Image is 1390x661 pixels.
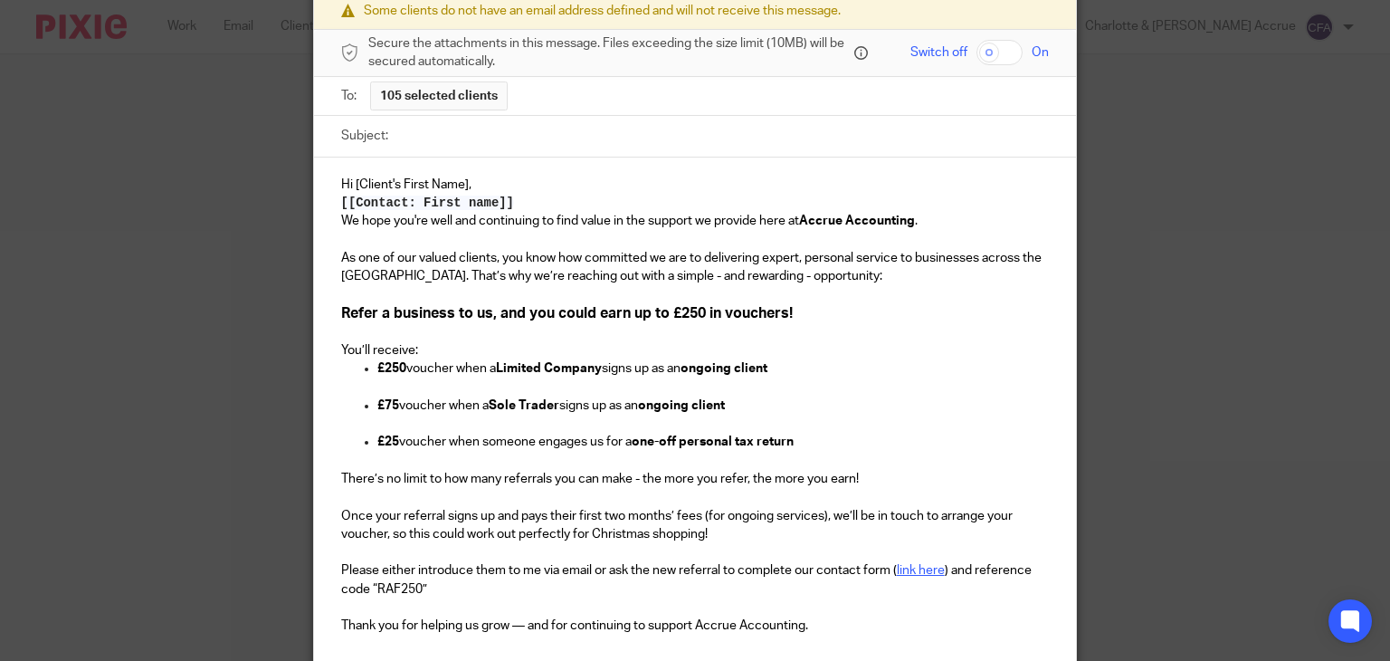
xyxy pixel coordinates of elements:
[406,362,496,375] span: voucher when a
[1032,43,1049,62] span: On
[341,344,418,357] span: You’ll receive:
[341,178,471,191] span: Hi [Client's First Name],
[399,436,632,448] span: voucher when someone engages us for a
[341,127,388,145] label: Subject:
[341,215,799,227] span: We hope you're well and continuing to find value in the support we provide here at
[681,362,767,375] span: ongoing client
[341,252,1044,283] span: As one of our valued clients, you know how committed we are to delivering expert, personal servic...
[910,43,967,62] span: Switch off
[399,399,489,412] span: voucher when a
[341,510,1015,541] span: Once your referral signs up and pays their first two months’ fees (for ongoing services), we’ll b...
[341,473,859,485] span: There’s no limit to how many referrals you can make - the more you refer, the more you earn!
[496,362,602,375] span: Limited Company
[341,196,514,210] span: [[Contact: First name]]
[602,362,681,375] span: signs up as an
[559,399,638,412] span: signs up as an
[380,87,498,105] span: 105 selected clients
[377,436,399,448] span: £25
[341,306,793,321] span: Refer a business to us, and you could earn up to £250 in vouchers!
[489,399,559,412] span: Sole Trader
[897,564,945,577] a: link here
[632,436,794,448] span: one-off personal tax return
[799,215,915,227] span: Accrue Accounting
[377,362,406,375] span: £250
[368,34,850,72] span: Secure the attachments in this message. Files exceeding the size limit (10MB) will be secured aut...
[341,87,361,105] label: To:
[341,564,897,577] span: Please either introduce them to me via email or ask the new referral to complete our contact form (
[341,619,808,632] span: Thank you for helping us grow — and for continuing to support Accrue Accounting.
[377,399,399,412] span: £75
[915,215,918,227] span: .
[341,564,1034,595] span: ) and reference code “RAF250”
[364,2,841,20] span: Some clients do not have an email address defined and will not receive this message.
[638,399,725,412] span: ongoing client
